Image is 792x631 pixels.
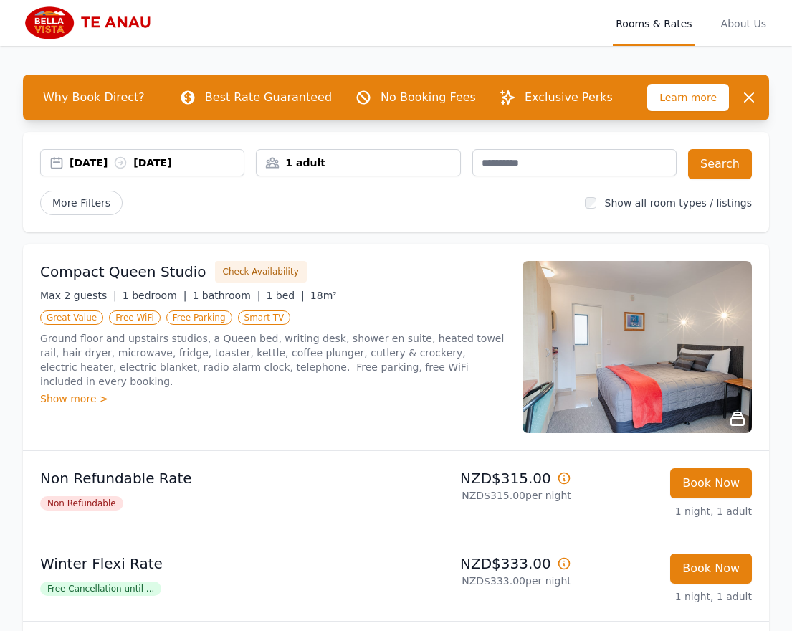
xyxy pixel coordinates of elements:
button: Search [688,149,752,179]
span: Free Cancellation until ... [40,582,161,596]
span: 1 bathroom | [192,290,260,301]
div: Show more > [40,392,505,406]
span: More Filters [40,191,123,215]
p: 1 night, 1 adult [583,504,752,518]
p: Winter Flexi Rate [40,554,391,574]
span: 18m² [310,290,337,301]
span: Great Value [40,310,103,325]
div: [DATE] [DATE] [70,156,244,170]
p: NZD$333.00 per night [402,574,571,588]
button: Check Availability [215,261,307,283]
span: Learn more [647,84,729,111]
span: 1 bedroom | [123,290,187,301]
p: Non Refundable Rate [40,468,391,488]
span: Non Refundable [40,496,123,511]
p: 1 night, 1 adult [583,589,752,604]
p: NZD$333.00 [402,554,571,574]
p: NZD$315.00 per night [402,488,571,503]
p: Best Rate Guaranteed [205,89,332,106]
div: 1 adult [257,156,459,170]
span: Free WiFi [109,310,161,325]
h3: Compact Queen Studio [40,262,206,282]
p: Ground floor and upstairs studios, a Queen bed, writing desk, shower en suite, heated towel rail,... [40,331,505,389]
span: Max 2 guests | [40,290,117,301]
p: NZD$315.00 [402,468,571,488]
p: Exclusive Perks [525,89,613,106]
button: Book Now [670,554,752,584]
span: Why Book Direct? [32,83,156,112]
img: Bella Vista Te Anau [23,6,161,40]
span: Free Parking [166,310,232,325]
p: No Booking Fees [381,89,476,106]
span: 1 bed | [266,290,304,301]
label: Show all room types / listings [605,197,752,209]
span: Smart TV [238,310,291,325]
button: Book Now [670,468,752,498]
